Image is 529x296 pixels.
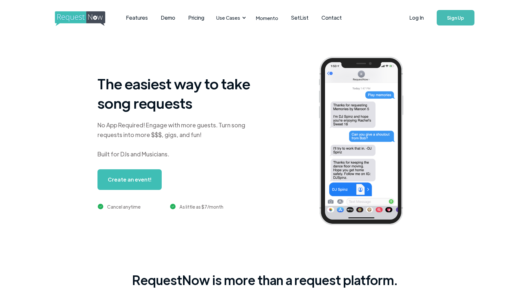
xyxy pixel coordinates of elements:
a: Pricing [182,8,211,28]
img: green checkmark [170,204,176,209]
a: Contact [315,8,348,28]
a: Create an event! [97,169,162,190]
img: iphone screenshot [311,52,421,232]
div: Use Cases [212,8,248,28]
div: No App Required! Engage with more guests. Turn song requests into more $$$, gigs, and fun! Built ... [97,120,259,159]
a: Log In [403,6,430,29]
a: Sign Up [437,10,474,25]
a: Demo [154,8,182,28]
a: Features [119,8,154,28]
h1: The easiest way to take song requests [97,74,259,113]
a: home [55,11,103,24]
a: SetList [285,8,315,28]
div: Use Cases [216,14,240,21]
div: Cancel anytime [107,203,141,211]
img: requestnow logo [55,11,117,26]
div: As little as $7/month [179,203,223,211]
img: green checkmark [98,204,103,209]
a: Momento [249,8,285,27]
